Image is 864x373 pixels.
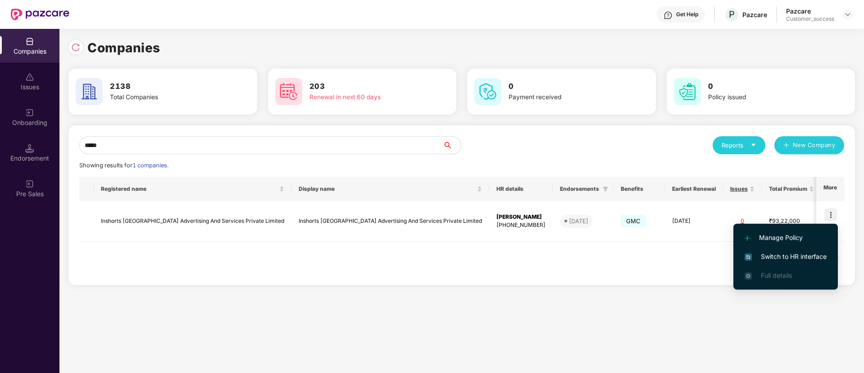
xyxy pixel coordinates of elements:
img: svg+xml;base64,PHN2ZyB3aWR0aD0iMjAiIGhlaWdodD0iMjAiIHZpZXdCb3g9IjAgMCAyMCAyMCIgZmlsbD0ibm9uZSIgeG... [25,108,34,117]
span: filter [601,184,610,194]
th: Earliest Renewal [665,177,723,201]
img: svg+xml;base64,PHN2ZyB4bWxucz0iaHR0cDovL3d3dy53My5vcmcvMjAwMC9zdmciIHdpZHRoPSIxMi4yMDEiIGhlaWdodD... [745,235,750,241]
div: Pazcare [786,7,834,15]
td: Inshorts [GEOGRAPHIC_DATA] Advertising And Services Private Limited [291,201,489,242]
div: Get Help [676,11,698,18]
div: Renewal in next 60 days [309,92,423,102]
span: GMC [621,215,646,227]
img: svg+xml;base64,PHN2ZyBpZD0iSXNzdWVzX2Rpc2FibGVkIiB4bWxucz0iaHR0cDovL3d3dy53My5vcmcvMjAwMC9zdmciIH... [25,73,34,82]
td: [DATE] [665,201,723,242]
span: caret-down [750,142,756,148]
th: Registered name [94,177,291,201]
img: svg+xml;base64,PHN2ZyBpZD0iUmVsb2FkLTMyeDMyIiB4bWxucz0iaHR0cDovL3d3dy53My5vcmcvMjAwMC9zdmciIHdpZH... [71,43,80,52]
th: Issues [723,177,762,201]
div: Pazcare [742,10,767,19]
span: filter [603,186,608,192]
img: svg+xml;base64,PHN2ZyBpZD0iSGVscC0zMngzMiIgeG1sbnM9Imh0dHA6Ly93d3cudzMub3JnLzIwMDAvc3ZnIiB3aWR0aD... [664,11,673,20]
span: Full details [761,272,792,279]
img: svg+xml;base64,PHN2ZyBpZD0iRHJvcGRvd24tMzJ4MzIiIHhtbG5zPSJodHRwOi8vd3d3LnczLm9yZy8yMDAwL3N2ZyIgd2... [844,11,851,18]
img: New Pazcare Logo [11,9,69,20]
span: Manage Policy [745,233,827,243]
img: svg+xml;base64,PHN2ZyB3aWR0aD0iMjAiIGhlaWdodD0iMjAiIHZpZXdCb3g9IjAgMCAyMCAyMCIgZmlsbD0ibm9uZSIgeG... [25,180,34,189]
div: Payment received [509,92,622,102]
span: Endorsements [560,185,599,193]
span: 1 companies. [132,162,168,169]
img: svg+xml;base64,PHN2ZyB4bWxucz0iaHR0cDovL3d3dy53My5vcmcvMjAwMC9zdmciIHdpZHRoPSI2MCIgaGVpZ2h0PSI2MC... [275,78,302,105]
img: svg+xml;base64,PHN2ZyB4bWxucz0iaHR0cDovL3d3dy53My5vcmcvMjAwMC9zdmciIHdpZHRoPSIxNi4zNjMiIGhlaWdodD... [745,272,752,280]
th: More [816,177,844,201]
div: Policy issued [708,92,822,102]
img: svg+xml;base64,PHN2ZyB4bWxucz0iaHR0cDovL3d3dy53My5vcmcvMjAwMC9zdmciIHdpZHRoPSI2MCIgaGVpZ2h0PSI2MC... [474,78,501,105]
span: Showing results for [79,162,168,169]
span: Issues [730,185,748,193]
th: Total Premium [762,177,821,201]
div: Total Companies [110,92,223,102]
div: Customer_success [786,15,834,23]
h3: 2138 [110,81,223,92]
button: plusNew Company [774,136,844,154]
td: Inshorts [GEOGRAPHIC_DATA] Advertising And Services Private Limited [94,201,291,242]
span: search [442,142,461,149]
img: svg+xml;base64,PHN2ZyB4bWxucz0iaHR0cDovL3d3dy53My5vcmcvMjAwMC9zdmciIHdpZHRoPSI2MCIgaGVpZ2h0PSI2MC... [674,78,701,105]
th: HR details [489,177,553,201]
img: icon [824,208,837,221]
div: Reports [722,141,756,150]
span: plus [783,142,789,149]
img: svg+xml;base64,PHN2ZyB4bWxucz0iaHR0cDovL3d3dy53My5vcmcvMjAwMC9zdmciIHdpZHRoPSI2MCIgaGVpZ2h0PSI2MC... [76,78,103,105]
div: [DATE] [569,216,588,226]
span: Registered name [101,185,277,193]
h3: 0 [509,81,622,92]
div: 0 [730,217,755,226]
span: P [729,9,735,20]
img: svg+xml;base64,PHN2ZyB4bWxucz0iaHR0cDovL3d3dy53My5vcmcvMjAwMC9zdmciIHdpZHRoPSIxNiIgaGVpZ2h0PSIxNi... [745,253,752,261]
div: [PHONE_NUMBER] [496,221,546,230]
div: ₹93,22,000 [769,217,814,226]
span: Total Premium [769,185,807,193]
span: New Company [793,141,836,150]
img: svg+xml;base64,PHN2ZyBpZD0iQ29tcGFuaWVzIiB4bWxucz0iaHR0cDovL3d3dy53My5vcmcvMjAwMC9zdmciIHdpZHRoPS... [25,37,34,46]
button: search [442,136,461,154]
th: Benefits [614,177,665,201]
h3: 0 [708,81,822,92]
span: Switch to HR interface [745,252,827,262]
img: svg+xml;base64,PHN2ZyB3aWR0aD0iMTQuNSIgaGVpZ2h0PSIxNC41IiB2aWV3Qm94PSIwIDAgMTYgMTYiIGZpbGw9Im5vbm... [25,144,34,153]
h1: Companies [87,38,160,58]
div: [PERSON_NAME] [496,213,546,221]
span: Display name [299,185,475,193]
th: Display name [291,177,489,201]
h3: 203 [309,81,423,92]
